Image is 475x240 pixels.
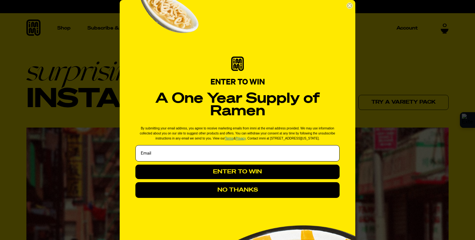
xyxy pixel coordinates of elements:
span: By submitting your email address, you agree to receive marketing emails from immi at the email ad... [140,127,335,140]
button: Close dialog [347,3,353,9]
img: immi [231,57,244,71]
strong: A One Year Supply of Ramen [156,92,320,118]
a: Privacy [236,137,246,140]
a: Terms [225,137,233,140]
input: Email [135,145,340,161]
button: ENTER TO WIN [135,165,340,179]
span: ENTER TO WIN [210,78,265,86]
button: NO THANKS [135,182,340,198]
